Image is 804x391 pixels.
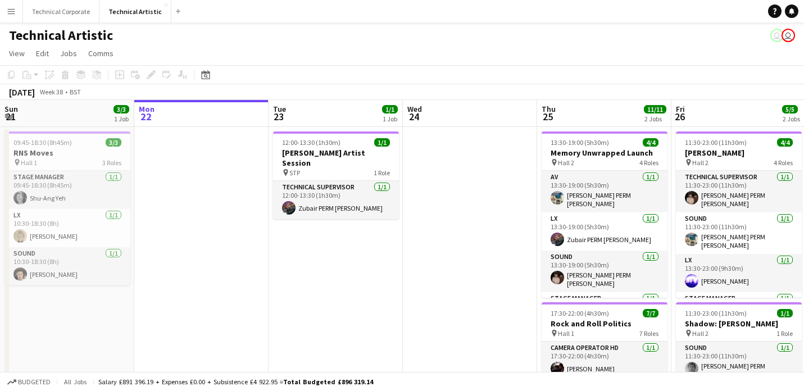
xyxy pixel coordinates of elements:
[542,104,556,114] span: Thu
[9,87,35,98] div: [DATE]
[13,138,72,147] span: 09:45-18:30 (8h45m)
[542,342,667,380] app-card-role: Camera Operator HD1/117:30-22:00 (4h30m)[PERSON_NAME]
[4,46,29,61] a: View
[271,110,286,123] span: 23
[639,158,658,167] span: 4 Roles
[777,138,793,147] span: 4/4
[774,158,793,167] span: 4 Roles
[70,88,81,96] div: BST
[777,309,793,317] span: 1/1
[674,110,685,123] span: 26
[23,1,99,22] button: Technical Corporate
[644,115,666,123] div: 2 Jobs
[113,105,129,113] span: 3/3
[84,46,118,61] a: Comms
[676,104,685,114] span: Fri
[3,110,18,123] span: 21
[676,171,802,212] app-card-role: Technical Supervisor1/111:30-23:00 (11h30m)[PERSON_NAME] PERM [PERSON_NAME]
[407,104,422,114] span: Wed
[776,329,793,338] span: 1 Role
[676,254,802,292] app-card-role: LX1/113:30-23:00 (9h30m)[PERSON_NAME]
[273,148,399,168] h3: [PERSON_NAME] Artist Session
[676,212,802,254] app-card-role: Sound1/111:30-23:00 (11h30m)[PERSON_NAME] PERM [PERSON_NAME]
[62,378,89,386] span: All jobs
[643,138,658,147] span: 4/4
[102,158,121,167] span: 3 Roles
[551,138,609,147] span: 13:30-19:00 (5h30m)
[542,171,667,212] app-card-role: AV1/113:30-19:00 (5h30m)[PERSON_NAME] PERM [PERSON_NAME]
[21,158,37,167] span: Hall 1
[374,169,390,177] span: 1 Role
[4,171,130,209] app-card-role: Stage Manager1/109:45-18:30 (8h45m)Shu-Ang Yeh
[783,115,800,123] div: 2 Jobs
[98,378,373,386] div: Salary £891 396.19 + Expenses £0.00 + Subsistence £4 922.95 =
[692,158,708,167] span: Hall 2
[37,88,65,96] span: Week 38
[6,376,52,388] button: Budgeted
[383,115,397,123] div: 1 Job
[99,1,171,22] button: Technical Artistic
[643,309,658,317] span: 7/7
[542,319,667,329] h3: Rock and Roll Politics
[283,378,373,386] span: Total Budgeted £896 319.14
[676,342,802,383] app-card-role: Sound1/111:30-23:00 (11h30m)[PERSON_NAME] PERM [PERSON_NAME]
[273,181,399,219] app-card-role: Technical Supervisor1/112:00-13:30 (1h30m)Zubair PERM [PERSON_NAME]
[542,148,667,158] h3: Memory Unwrapped Launch
[685,138,747,147] span: 11:30-23:00 (11h30m)
[36,48,49,58] span: Edit
[4,209,130,247] app-card-role: LX1/110:30-18:30 (8h)[PERSON_NAME]
[137,110,155,123] span: 22
[782,29,795,42] app-user-avatar: Liveforce Admin
[374,138,390,147] span: 1/1
[289,169,300,177] span: STP
[139,104,155,114] span: Mon
[4,148,130,158] h3: RNS Moves
[558,329,574,338] span: Hall 1
[639,329,658,338] span: 7 Roles
[382,105,398,113] span: 1/1
[644,105,666,113] span: 11/11
[558,158,574,167] span: Hall 2
[692,329,708,338] span: Hall 2
[9,27,113,44] h1: Technical Artistic
[106,138,121,147] span: 3/3
[540,110,556,123] span: 25
[542,251,667,292] app-card-role: Sound1/113:30-19:00 (5h30m)[PERSON_NAME] PERM [PERSON_NAME]
[273,104,286,114] span: Tue
[676,148,802,158] h3: [PERSON_NAME]
[4,104,18,114] span: Sun
[282,138,340,147] span: 12:00-13:30 (1h30m)
[406,110,422,123] span: 24
[676,292,802,330] app-card-role: Stage Manager1/1
[676,131,802,298] app-job-card: 11:30-23:00 (11h30m)4/4[PERSON_NAME] Hall 24 RolesTechnical Supervisor1/111:30-23:00 (11h30m)[PER...
[542,292,667,330] app-card-role: Stage Manager1/1
[551,309,609,317] span: 17:30-22:00 (4h30m)
[4,131,130,285] app-job-card: 09:45-18:30 (8h45m)3/3RNS Moves Hall 13 RolesStage Manager1/109:45-18:30 (8h45m)Shu-Ang YehLX1/11...
[31,46,53,61] a: Edit
[676,302,802,383] app-job-card: 11:30-23:00 (11h30m)1/1Shadow: [PERSON_NAME] Hall 21 RoleSound1/111:30-23:00 (11h30m)[PERSON_NAME...
[60,48,77,58] span: Jobs
[542,131,667,298] app-job-card: 13:30-19:00 (5h30m)4/4Memory Unwrapped Launch Hall 24 RolesAV1/113:30-19:00 (5h30m)[PERSON_NAME] ...
[18,378,51,386] span: Budgeted
[782,105,798,113] span: 5/5
[9,48,25,58] span: View
[56,46,81,61] a: Jobs
[770,29,784,42] app-user-avatar: Liveforce Admin
[4,247,130,285] app-card-role: Sound1/110:30-18:30 (8h)[PERSON_NAME]
[676,319,802,329] h3: Shadow: [PERSON_NAME]
[685,309,747,317] span: 11:30-23:00 (11h30m)
[542,212,667,251] app-card-role: LX1/113:30-19:00 (5h30m)Zubair PERM [PERSON_NAME]
[88,48,113,58] span: Comms
[114,115,129,123] div: 1 Job
[273,131,399,219] app-job-card: 12:00-13:30 (1h30m)1/1[PERSON_NAME] Artist Session STP1 RoleTechnical Supervisor1/112:00-13:30 (1...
